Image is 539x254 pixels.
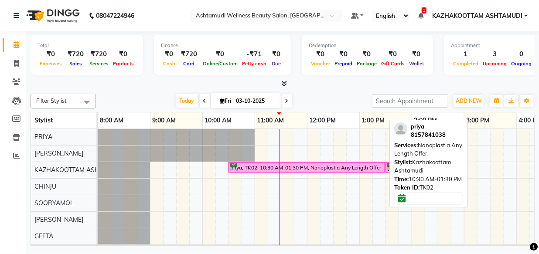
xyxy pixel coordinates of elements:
[394,142,418,149] span: Services:
[255,114,287,127] a: 11:00 AM
[38,42,136,49] div: Total
[307,114,338,127] a: 12:00 PM
[38,61,64,67] span: Expenses
[355,49,379,59] div: ₹0
[454,95,484,107] button: ADD NEW
[161,61,177,67] span: Cash
[309,42,426,49] div: Redemption
[177,49,201,59] div: ₹720
[34,166,123,174] span: KAZHAKOOTTAM ASHTAMUDI
[432,11,522,20] span: KAZHAKOOTTAM ASHTAMUDI
[181,61,197,67] span: Card
[203,114,234,127] a: 10:00 AM
[481,61,509,67] span: Upcoming
[240,49,269,59] div: -₹71
[234,95,277,108] input: 2025-10-03
[464,114,492,127] a: 3:00 PM
[509,61,534,67] span: Ongoing
[34,149,83,157] span: [PERSON_NAME]
[394,184,420,191] span: Token ID:
[309,49,332,59] div: ₹0
[394,175,463,184] div: 10:30 AM-01:30 PM
[218,98,234,104] span: Fri
[34,116,53,124] span: Stylist
[87,49,111,59] div: ₹720
[394,122,407,135] img: profile
[456,98,481,104] span: ADD NEW
[411,131,446,139] div: 8157841038
[422,7,426,14] span: 1
[34,133,52,141] span: PRIYA
[407,49,426,59] div: ₹0
[36,97,67,104] span: Filter Stylist
[360,114,387,127] a: 1:00 PM
[269,61,283,67] span: Due
[412,114,440,127] a: 2:00 PM
[111,49,136,59] div: ₹0
[407,61,426,67] span: Wallet
[67,61,84,67] span: Sales
[229,163,384,172] div: priya, TK02, 10:30 AM-01:30 PM, Nanoplastia Any Length Offer
[394,158,463,175] div: Kazhakoottam Ashtamudi
[98,114,126,127] a: 8:00 AM
[34,216,83,224] span: [PERSON_NAME]
[332,61,355,67] span: Prepaid
[309,61,332,67] span: Voucher
[394,159,412,166] span: Stylist:
[332,49,355,59] div: ₹0
[355,61,379,67] span: Package
[34,183,56,190] span: CHINJU
[38,49,64,59] div: ₹0
[394,142,462,157] span: Nanoplastia Any Length Offer
[451,61,481,67] span: Completed
[269,49,284,59] div: ₹0
[201,49,240,59] div: ₹0
[176,94,198,108] span: Today
[22,3,82,28] img: logo
[34,199,74,207] span: SOORYAMOL
[161,42,284,49] div: Finance
[481,49,509,59] div: 3
[394,176,409,183] span: Time:
[372,94,448,108] input: Search Appointment
[201,61,240,67] span: Online/Custom
[418,12,423,20] a: 1
[379,49,407,59] div: ₹0
[111,61,136,67] span: Products
[379,61,407,67] span: Gift Cards
[96,3,134,28] b: 08047224946
[509,49,534,59] div: 0
[150,114,178,127] a: 9:00 AM
[386,163,410,172] div: [PERSON_NAME], TK01, 01:30 PM-02:00 PM, Blow Dry Setting
[87,61,111,67] span: Services
[34,232,53,240] span: GEETA
[161,49,177,59] div: ₹0
[451,49,481,59] div: 1
[394,183,463,192] div: TK02
[411,123,424,130] span: priya
[64,49,87,59] div: ₹720
[240,61,269,67] span: Petty cash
